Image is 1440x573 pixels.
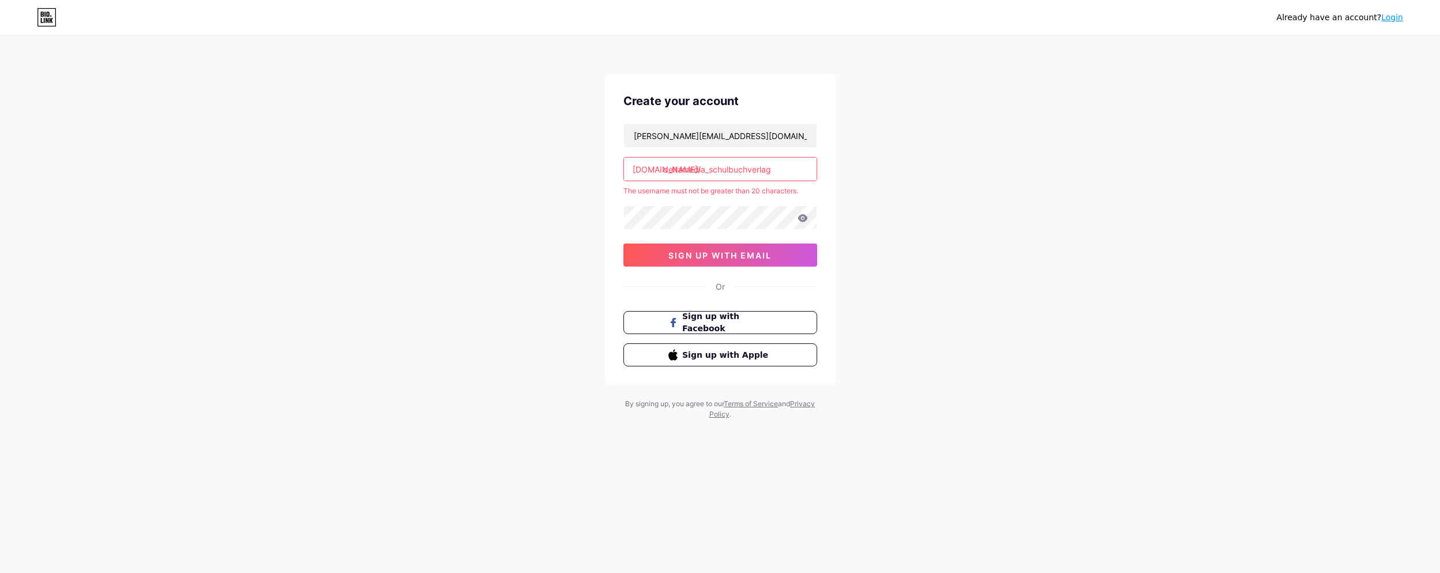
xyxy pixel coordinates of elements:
span: Sign up with Apple [682,349,772,361]
a: Login [1381,13,1403,22]
span: Sign up with Facebook [682,310,772,335]
button: Sign up with Apple [623,343,817,366]
div: Create your account [623,92,817,110]
div: Already have an account? [1277,12,1403,24]
div: By signing up, you agree to our and . [622,399,818,420]
button: sign up with email [623,244,817,267]
div: [DOMAIN_NAME]/ [633,163,701,175]
input: username [624,158,817,181]
div: The username must not be greater than 20 characters. [623,186,817,196]
input: Email [624,124,817,147]
span: sign up with email [668,250,772,260]
button: Sign up with Facebook [623,311,817,334]
div: Or [716,280,725,293]
a: Terms of Service [724,399,778,408]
